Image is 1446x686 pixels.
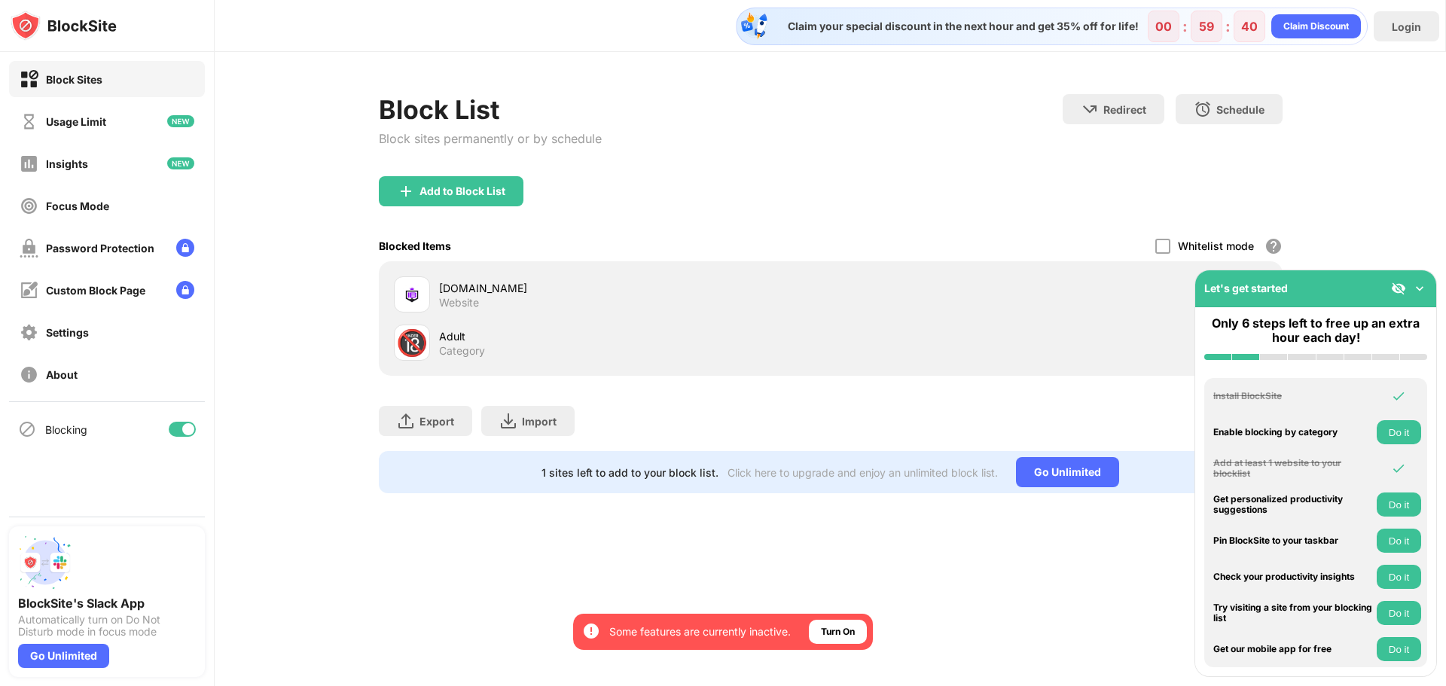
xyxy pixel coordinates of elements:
div: Whitelist mode [1178,239,1254,252]
div: Enable blocking by category [1213,427,1373,438]
div: Automatically turn on Do Not Disturb mode in focus mode [18,614,196,638]
div: 40 [1241,19,1258,34]
button: Do it [1377,492,1421,517]
div: Block Sites [46,73,102,86]
div: 59 [1199,19,1214,34]
div: Let's get started [1204,282,1288,294]
img: insights-off.svg [20,154,38,173]
img: favicons [403,285,421,303]
div: Custom Block Page [46,284,145,297]
img: lock-menu.svg [176,281,194,299]
img: block-on.svg [20,70,38,89]
div: 1 sites left to add to your block list. [541,466,718,479]
img: omni-setup-toggle.svg [1412,281,1427,296]
div: Login [1392,20,1421,33]
img: new-icon.svg [167,157,194,169]
div: Adult [439,328,831,344]
div: Pin BlockSite to your taskbar [1213,535,1373,546]
div: BlockSite's Slack App [18,596,196,611]
img: omni-check.svg [1391,461,1406,476]
button: Do it [1377,565,1421,589]
div: Focus Mode [46,200,109,212]
img: error-circle-white.svg [582,622,600,640]
div: Block List [379,94,602,125]
div: Claim Discount [1283,19,1349,34]
div: Install BlockSite [1213,391,1373,401]
div: Claim your special discount in the next hour and get 35% off for life! [779,20,1139,33]
div: Redirect [1103,103,1146,116]
div: : [1179,14,1191,38]
div: : [1222,14,1234,38]
img: push-slack.svg [18,535,72,590]
img: new-icon.svg [167,115,194,127]
div: Schedule [1216,103,1264,116]
img: focus-off.svg [20,197,38,215]
div: Insights [46,157,88,170]
div: Get personalized productivity suggestions [1213,494,1373,516]
div: Category [439,344,485,358]
div: Blocked Items [379,239,451,252]
button: Do it [1377,637,1421,661]
div: Settings [46,326,89,339]
div: About [46,368,78,381]
img: logo-blocksite.svg [11,11,117,41]
div: 🔞 [396,328,428,358]
div: Export [419,415,454,428]
button: Do it [1377,529,1421,553]
div: Add at least 1 website to your blocklist [1213,458,1373,480]
div: Go Unlimited [1016,457,1119,487]
div: 00 [1155,19,1172,34]
img: time-usage-off.svg [20,112,38,131]
div: Go Unlimited [18,644,109,668]
div: Blocking [45,423,87,436]
div: Turn On [821,624,855,639]
div: Some features are currently inactive. [609,624,791,639]
div: [DOMAIN_NAME] [439,280,831,296]
button: Do it [1377,601,1421,625]
div: Add to Block List [419,185,505,197]
img: blocking-icon.svg [18,420,36,438]
div: Get our mobile app for free [1213,644,1373,654]
img: about-off.svg [20,365,38,384]
img: specialOfferDiscount.svg [740,11,770,41]
div: Password Protection [46,242,154,255]
img: omni-check.svg [1391,389,1406,404]
div: Block sites permanently or by schedule [379,131,602,146]
img: customize-block-page-off.svg [20,281,38,300]
div: Check your productivity insights [1213,572,1373,582]
div: Import [522,415,557,428]
img: settings-off.svg [20,323,38,342]
button: Do it [1377,420,1421,444]
img: password-protection-off.svg [20,239,38,258]
div: Usage Limit [46,115,106,128]
div: Click here to upgrade and enjoy an unlimited block list. [728,466,998,479]
div: Try visiting a site from your blocking list [1213,602,1373,624]
div: Only 6 steps left to free up an extra hour each day! [1204,316,1427,345]
img: lock-menu.svg [176,239,194,257]
div: Website [439,296,479,309]
img: eye-not-visible.svg [1391,281,1406,296]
